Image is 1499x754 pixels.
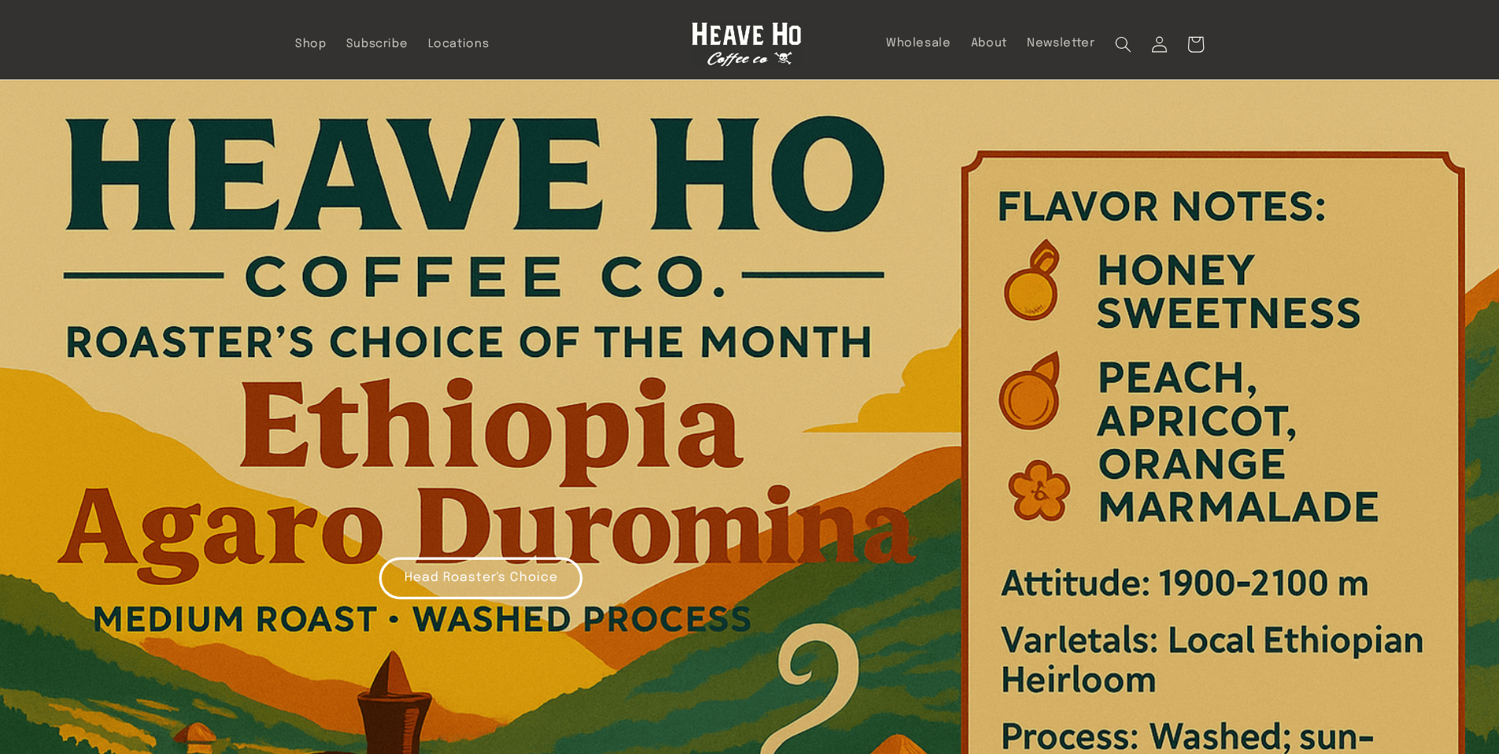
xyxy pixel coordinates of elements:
a: Newsletter [1017,26,1106,61]
a: Locations [418,27,499,61]
span: About [971,36,1007,51]
summary: Search [1105,26,1141,62]
span: Newsletter [1027,36,1095,51]
a: Shop [285,27,336,61]
a: About [961,26,1017,61]
a: Head Roaster's Choice [379,557,582,599]
a: Subscribe [336,27,418,61]
span: Subscribe [346,37,408,52]
img: Heave Ho Coffee Co [692,22,802,67]
span: Locations [428,37,489,52]
span: Shop [295,37,327,52]
span: Wholesale [886,36,951,51]
a: Wholesale [876,26,961,61]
